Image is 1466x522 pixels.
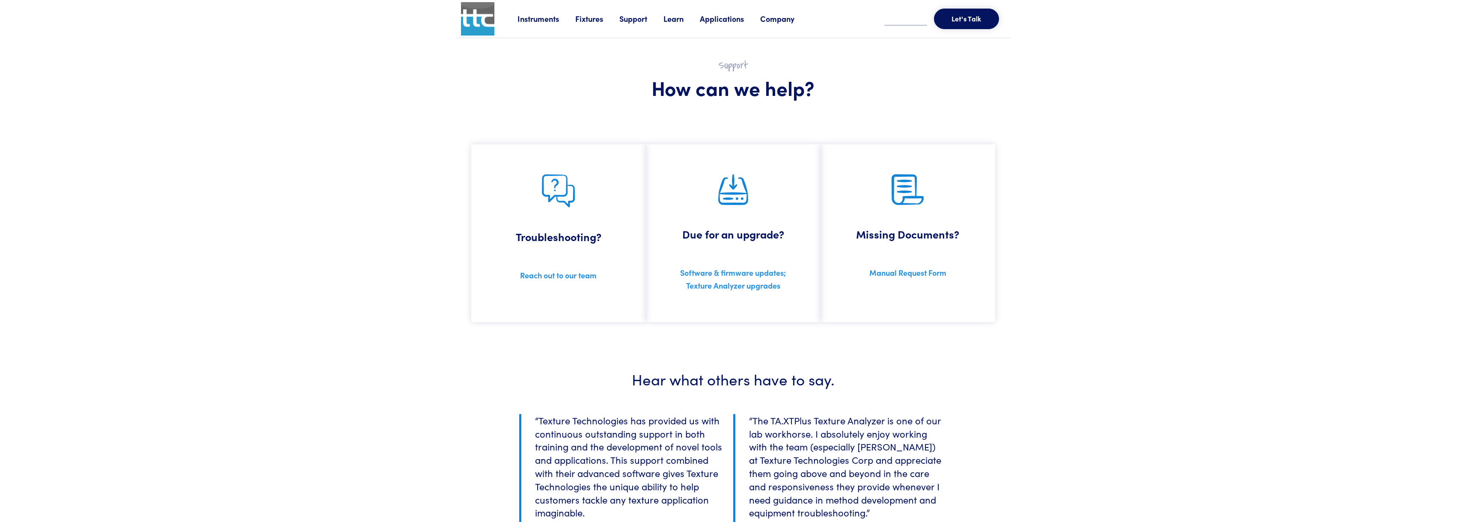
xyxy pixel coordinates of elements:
a: Software & firmware updates; [680,267,786,278]
a: Learn [663,13,700,24]
h3: Hear what others have to say. [482,368,985,389]
h5: Missing Documents? [833,205,982,263]
img: ttc_logo_1x1_v1.0.png [461,2,494,36]
h6: “The TA.XTPlus Texture Analyzer is one of our lab workhorse. I absolutely enjoy working with the ... [740,414,942,519]
h5: Troubleshooting? [484,208,633,265]
a: Company [760,13,811,24]
img: documents.png [892,174,924,205]
a: Instruments [517,13,575,24]
a: Fixtures [575,13,619,24]
h6: “Texture Technologies has provided us with continuous outstanding support in both training and th... [526,414,728,519]
h5: Due for an upgrade? [659,205,808,263]
a: Reach out to our team [520,270,597,280]
img: troubleshooting.png [542,174,575,208]
a: Manual Request Form [869,267,946,278]
h1: How can we help? [476,75,990,100]
a: Texture Analyzer upgrades [686,280,780,291]
h2: Support [476,59,990,72]
a: Applications [700,13,760,24]
img: upgrade.png [718,174,748,205]
button: Let's Talk [934,9,999,29]
a: Support [619,13,663,24]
